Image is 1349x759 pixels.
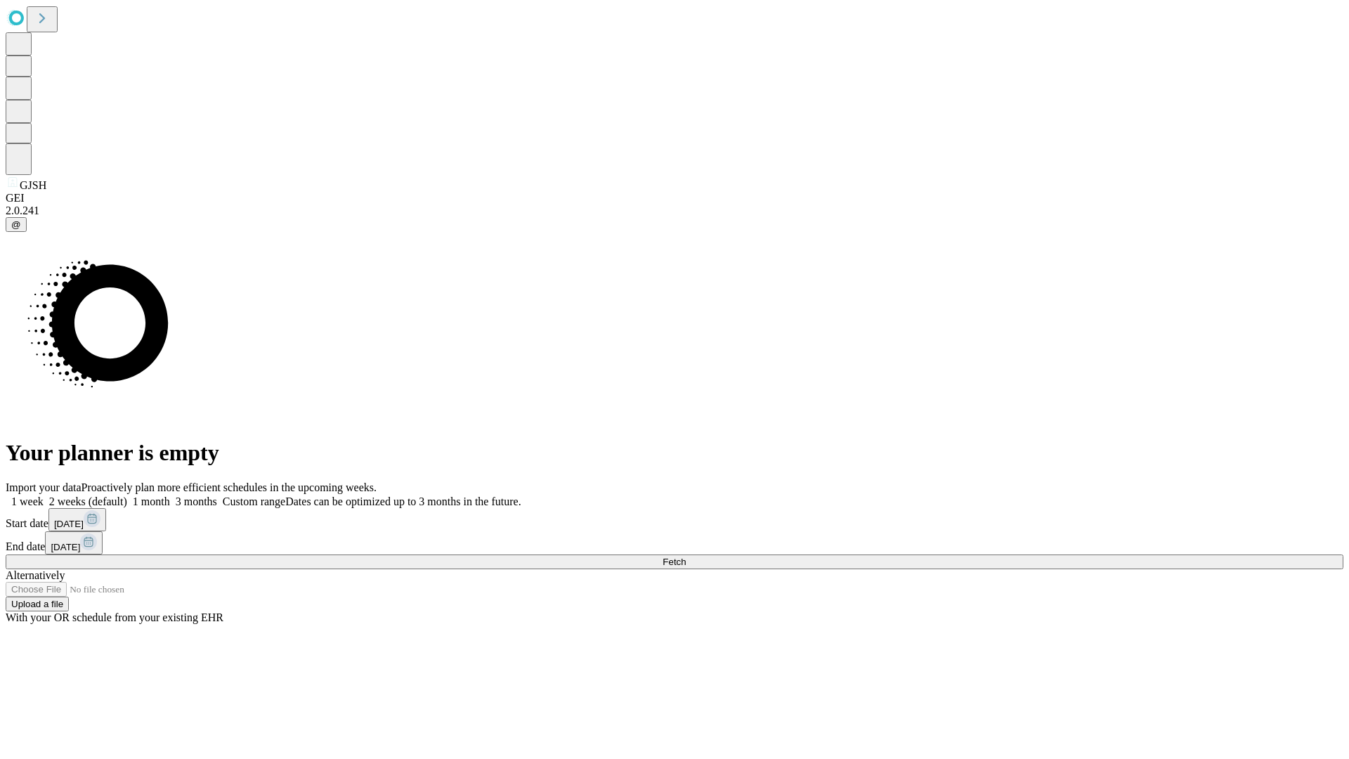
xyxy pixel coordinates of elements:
button: @ [6,217,27,232]
button: [DATE] [45,531,103,554]
span: [DATE] [54,519,84,529]
h1: Your planner is empty [6,440,1343,466]
span: 3 months [176,495,217,507]
span: Alternatively [6,569,65,581]
span: [DATE] [51,542,80,552]
div: End date [6,531,1343,554]
span: Proactively plan more efficient schedules in the upcoming weeks. [82,481,377,493]
div: Start date [6,508,1343,531]
span: 1 week [11,495,44,507]
div: 2.0.241 [6,205,1343,217]
span: Import your data [6,481,82,493]
button: Upload a file [6,597,69,611]
button: Fetch [6,554,1343,569]
span: Fetch [663,557,686,567]
button: [DATE] [48,508,106,531]
div: GEI [6,192,1343,205]
span: @ [11,219,21,230]
span: Dates can be optimized up to 3 months in the future. [285,495,521,507]
span: GJSH [20,179,46,191]
span: 2 weeks (default) [49,495,127,507]
span: 1 month [133,495,170,507]
span: Custom range [223,495,285,507]
span: With your OR schedule from your existing EHR [6,611,223,623]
